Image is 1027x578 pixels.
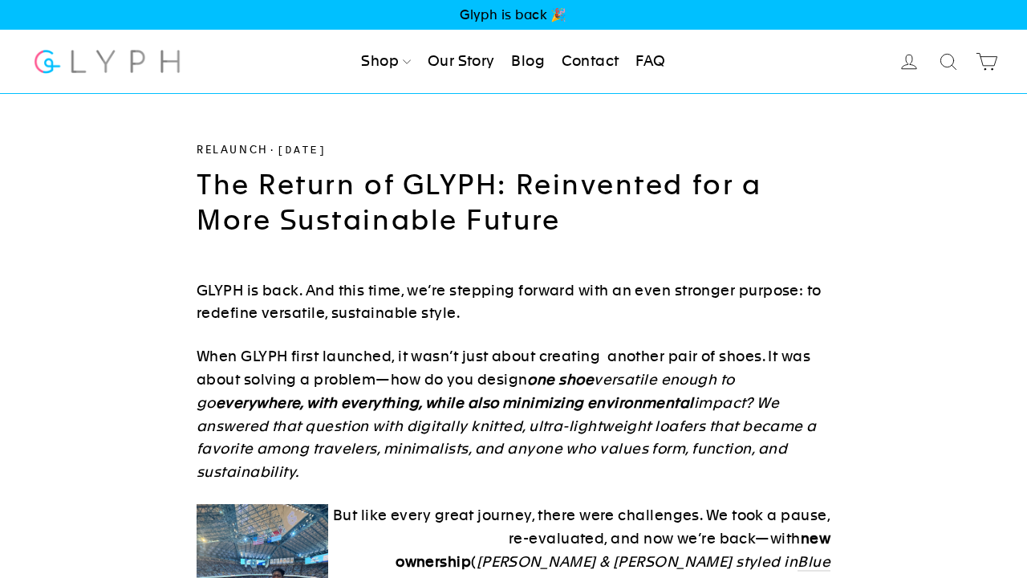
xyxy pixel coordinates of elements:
a: Blog [505,44,551,79]
a: Shop [355,44,417,79]
p: GLYPH is back. And this time, we’re stepping forward with an even stronger purpose: to redefine v... [197,279,830,326]
strong: everywhere, with everything, while also minimizing environmental [216,394,694,411]
strong: one shoe [527,371,594,388]
h1: The Return of GLYPH: Reinvented for a More Sustainable Future [197,168,830,238]
a: Contact [555,44,626,79]
strong: new ownership [396,530,830,570]
a: Relaunch [197,144,269,156]
a: FAQ [629,44,672,79]
em: versatile enough to go impact? We answered that question with digitally knitted, ultra-lightweigh... [197,371,817,480]
p: When GLYPH first launched, it wasn’t just about creating another pair of shoes. It was about solv... [197,345,830,484]
time: [DATE] [277,144,327,157]
ul: Primary [355,44,672,79]
div: · [197,142,830,160]
img: Glyph [32,40,182,83]
a: Our Story [421,44,501,79]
